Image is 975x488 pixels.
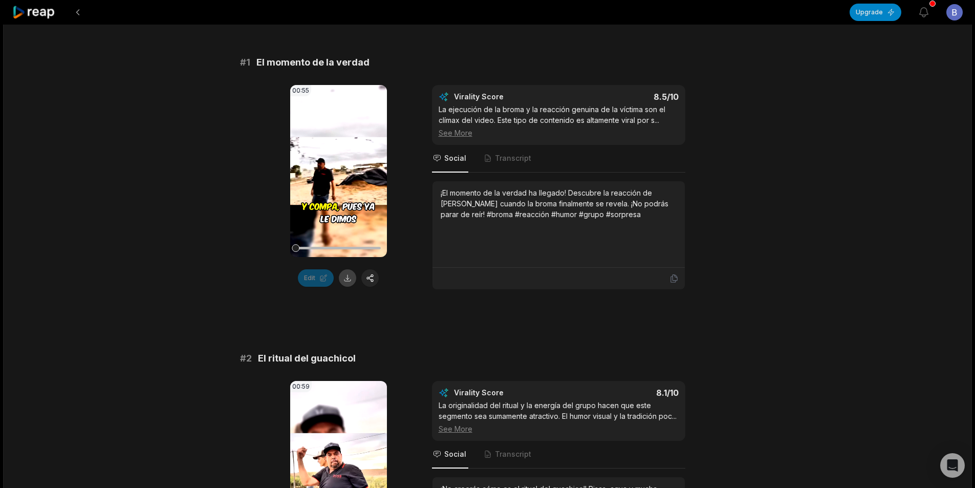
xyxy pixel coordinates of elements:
[569,92,679,102] div: 8.5 /10
[454,92,564,102] div: Virality Score
[298,269,334,287] button: Edit
[290,85,387,257] video: Your browser does not support mp4 format.
[569,388,679,398] div: 8.1 /10
[432,441,685,469] nav: Tabs
[439,400,679,434] div: La originalidad del ritual y la energía del grupo hacen que este segmento sea sumamente atractivo...
[495,449,531,459] span: Transcript
[258,351,356,366] span: El ritual del guachicol
[454,388,564,398] div: Virality Score
[495,153,531,163] span: Transcript
[444,449,466,459] span: Social
[444,153,466,163] span: Social
[240,351,252,366] span: # 2
[940,453,965,478] div: Open Intercom Messenger
[441,187,677,220] div: ¡El momento de la verdad ha llegado! Descubre la reacción de [PERSON_NAME] cuando la broma finalm...
[850,4,901,21] button: Upgrade
[439,423,679,434] div: See More
[439,128,679,138] div: See More
[240,55,250,70] span: # 1
[432,145,685,173] nav: Tabs
[256,55,370,70] span: El momento de la verdad
[439,104,679,138] div: La ejecución de la broma y la reacción genuina de la víctima son el clímax del video. Este tipo d...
